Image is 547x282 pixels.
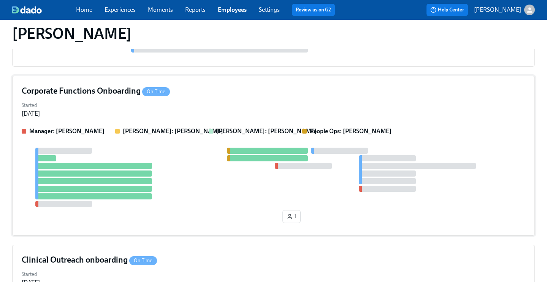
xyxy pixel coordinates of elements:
span: On Time [129,258,157,263]
h4: Clinical Outreach onboarding [22,254,157,266]
p: [PERSON_NAME] [474,6,521,14]
strong: People Ops: [PERSON_NAME] [310,127,392,135]
button: Help Center [427,4,468,16]
span: On Time [142,89,170,94]
label: Started [22,270,40,279]
a: Employees [218,6,247,13]
a: Moments [148,6,173,13]
strong: [PERSON_NAME]: [PERSON_NAME] [216,127,317,135]
button: Review us on G2 [292,4,335,16]
a: dado [12,6,76,14]
label: Started [22,101,40,110]
span: Help Center [430,6,464,14]
span: 1 [287,213,296,220]
strong: [PERSON_NAME]: [PERSON_NAME] [123,127,223,135]
a: Home [76,6,92,13]
button: [PERSON_NAME] [474,5,535,15]
a: Reports [185,6,206,13]
strong: Manager: [PERSON_NAME] [29,127,105,135]
button: 1 [282,210,301,223]
h4: Corporate Functions Onboarding [22,85,170,97]
a: Experiences [105,6,136,13]
h1: [PERSON_NAME] [12,24,132,43]
a: Settings [259,6,280,13]
img: dado [12,6,42,14]
div: [DATE] [22,110,40,118]
a: Review us on G2 [296,6,331,14]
